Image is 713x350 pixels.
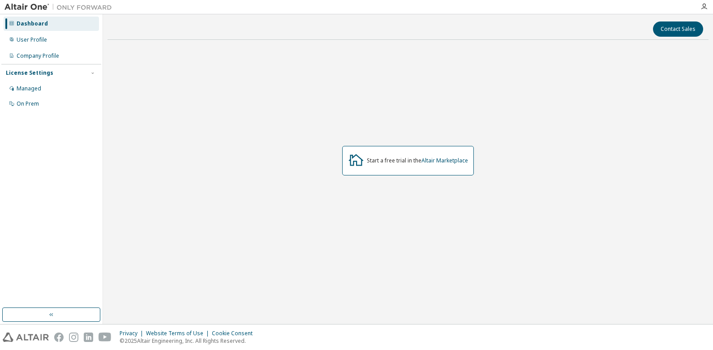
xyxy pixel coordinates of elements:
div: On Prem [17,100,39,107]
a: Altair Marketplace [421,157,468,164]
div: Privacy [120,330,146,337]
div: Start a free trial in the [367,157,468,164]
div: Website Terms of Use [146,330,212,337]
img: instagram.svg [69,333,78,342]
img: youtube.svg [99,333,112,342]
div: Dashboard [17,20,48,27]
div: User Profile [17,36,47,43]
button: Contact Sales [653,21,703,37]
p: © 2025 Altair Engineering, Inc. All Rights Reserved. [120,337,258,345]
div: Managed [17,85,41,92]
img: Altair One [4,3,116,12]
div: Cookie Consent [212,330,258,337]
img: linkedin.svg [84,333,93,342]
div: Company Profile [17,52,59,60]
img: facebook.svg [54,333,64,342]
div: License Settings [6,69,53,77]
img: altair_logo.svg [3,333,49,342]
